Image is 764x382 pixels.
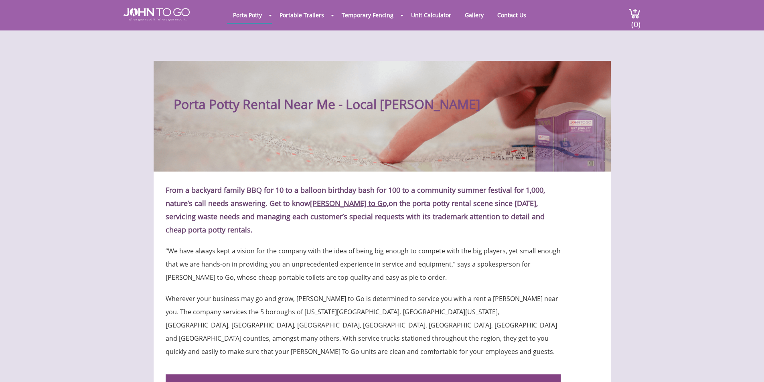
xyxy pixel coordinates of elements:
img: JOHN to go [124,8,190,21]
a: [PERSON_NAME] to Go, [310,198,389,208]
a: Gallery [459,7,490,23]
a: Contact Us [491,7,532,23]
span: (0) [631,12,640,30]
a: Unit Calculator [405,7,457,23]
a: Portable Trailers [274,7,330,23]
img: Porta Potty Near You [533,102,606,172]
p: From a backyard family BBQ for 10 to a balloon birthday bash for 100 to a community summer festiv... [166,184,561,236]
a: Temporary Fencing [336,7,399,23]
img: cart a [628,8,640,19]
a: Porta Potty [227,7,268,23]
p: “We have always kept a vision for the company with the idea of being big enough to compete with t... [166,241,561,284]
h1: Porta Potty Rental Near Me - Local [PERSON_NAME] [174,77,611,112]
p: Wherever your business may go and grow, [PERSON_NAME] to Go is determined to service you with a r... [166,288,561,358]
